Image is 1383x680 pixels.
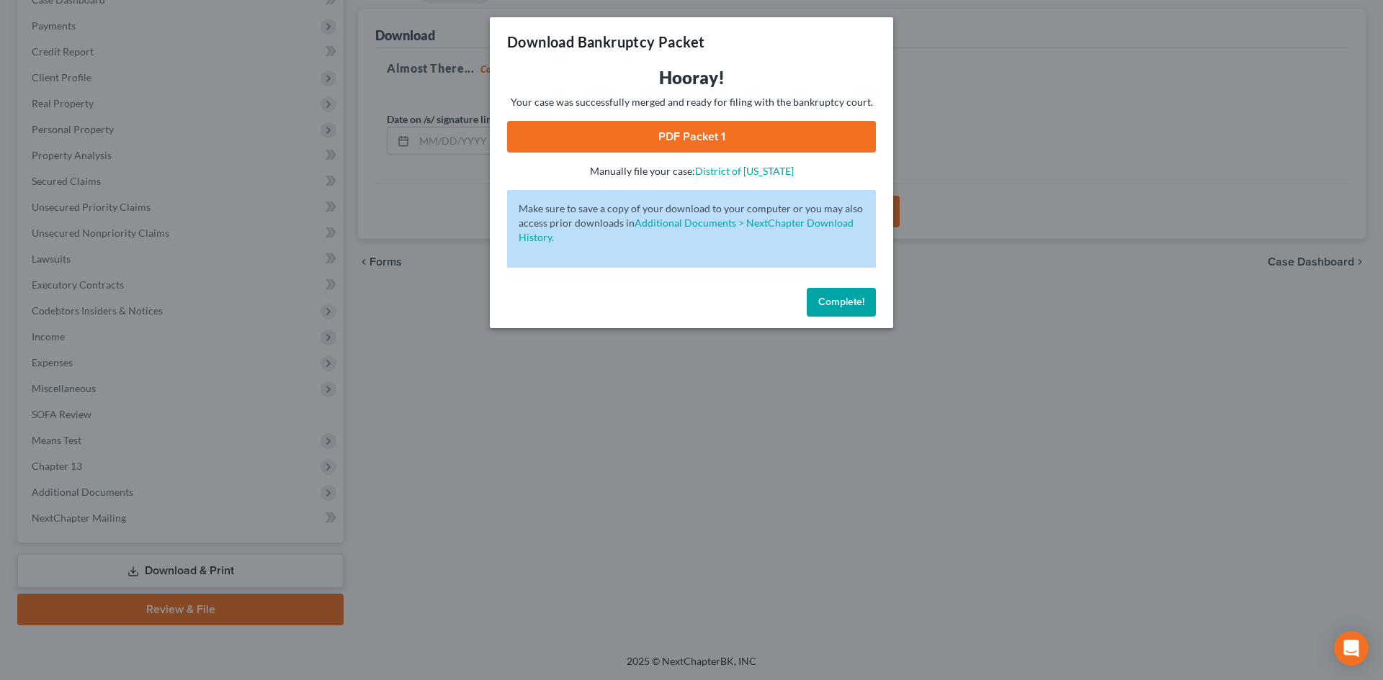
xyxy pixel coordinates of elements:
[507,121,876,153] a: PDF Packet 1
[1334,631,1369,666] div: Open Intercom Messenger
[507,32,704,52] h3: Download Bankruptcy Packet
[507,66,876,89] h3: Hooray!
[507,164,876,178] p: Manually file your case:
[519,201,864,245] p: Make sure to save a copy of your download to your computer or you may also access prior downloads in
[507,95,876,109] p: Your case was successfully merged and ready for filing with the bankruptcy court.
[818,296,864,308] span: Complete!
[519,217,854,243] a: Additional Documents > NextChapter Download History.
[695,165,794,177] a: District of [US_STATE]
[807,288,876,317] button: Complete!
